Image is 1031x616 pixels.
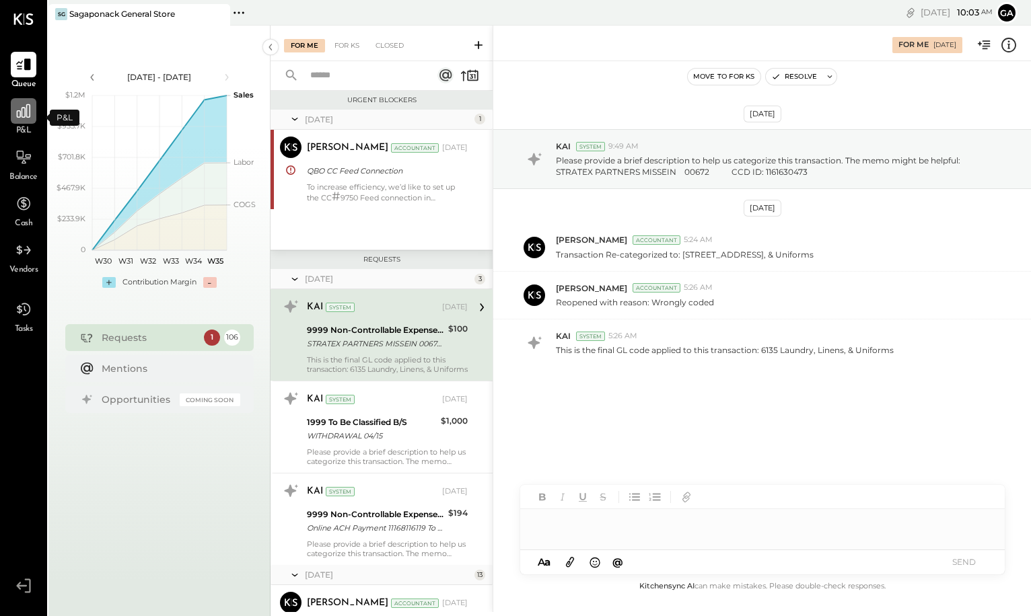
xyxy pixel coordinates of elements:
text: $1.2M [65,90,85,100]
div: 106 [224,330,240,346]
div: [DATE] - [DATE] [102,71,217,83]
text: 0 [81,245,85,254]
span: KAI [556,141,571,152]
text: $935.7K [57,121,85,130]
div: [DATE] [921,6,993,19]
span: # [332,189,341,204]
div: Accountant [633,235,680,245]
div: Mentions [102,362,234,375]
a: Tasks [1,297,46,336]
span: Vendors [9,264,38,276]
div: P&L [50,110,79,126]
text: $701.8K [58,152,85,161]
div: [DATE] [305,114,471,125]
div: $100 [448,322,468,336]
div: Online ACH Payment 11168116119 To MirValleyCeramicsLLC (_#####1083) [307,521,444,535]
button: Strikethrough [594,488,612,506]
div: [DATE] [744,106,781,122]
div: For KS [328,39,366,52]
div: Coming Soon [180,393,240,406]
div: 13 [474,570,485,580]
text: W35 [207,256,223,266]
div: Sagaponack General Store [69,8,175,20]
text: W32 [140,256,156,266]
div: $1,000 [441,414,468,428]
a: Balance [1,145,46,184]
span: 9:49 AM [608,141,639,152]
button: SEND [937,553,991,571]
button: Add URL [678,488,695,506]
div: System [576,332,605,341]
div: + [102,277,116,288]
span: 5:26 AM [684,282,713,293]
div: copy link [904,5,917,20]
div: 3 [474,274,485,284]
div: Accountant [633,283,680,293]
span: 5:26 AM [608,331,637,342]
button: Bold [534,488,551,506]
div: [DATE] [442,486,468,497]
div: 1 [204,330,220,346]
div: [DATE] [442,143,468,153]
div: [DATE] [305,569,471,580]
div: To increase efficiency, we’d like to set up the CC 9750 Feed connection in [GEOGRAPHIC_DATA]. Ple... [307,182,468,202]
text: $233.9K [57,214,85,223]
div: Requests [102,331,197,344]
div: SG [55,8,67,20]
div: STRATEX PARTNERS MISSEIN 00672 CCD ID: 1161630473 [307,337,444,350]
div: [DATE] [305,273,471,284]
div: [DATE] [933,40,956,50]
div: [PERSON_NAME] [307,596,388,610]
div: Accountant [391,599,439,608]
div: Please provide a brief description to help us categorize this transaction. The memo might be help... [307,447,468,466]
div: System [326,487,355,496]
a: Queue [1,52,46,91]
div: For Me [898,40,929,50]
button: Aa [534,555,555,570]
text: W30 [95,256,112,266]
div: KAI [307,485,323,498]
a: Vendors [1,237,46,276]
span: 5:24 AM [684,235,713,245]
span: a [544,555,550,568]
div: QBO CC Feed Connection [307,164,464,178]
div: [DATE] [442,598,468,609]
div: Closed [369,39,411,52]
div: Please provide a brief description to help us categorize this transaction. The memo might be help... [307,539,468,558]
p: Reopened with reason: Wrongly coded [556,297,714,308]
div: [DATE] [744,200,781,217]
text: Labor [234,157,254,167]
span: [PERSON_NAME] [556,282,627,294]
text: W31 [118,256,133,266]
text: $467.9K [57,183,85,192]
div: Requests [277,255,486,264]
div: This is the final GL code applied to this transaction: 6135 Laundry, Linens, & Uniforms [307,355,468,374]
div: 1999 To Be Classified B/S [307,416,437,429]
div: $194 [448,506,468,520]
div: [PERSON_NAME] [307,141,388,155]
span: Queue [11,79,36,91]
span: [PERSON_NAME] [556,234,627,245]
div: 9999 Non-Controllable Expenses:Other Income and Expenses:To Be Classified P&L [307,508,444,521]
div: Urgent Blockers [277,95,486,105]
button: ga [996,2,1018,24]
div: System [326,303,355,312]
text: W33 [162,256,178,266]
div: WITHDRAWAL 04/15 [307,429,437,442]
div: 9999 Non-Controllable Expenses:Other Income and Expenses:To Be Classified P&L [307,323,444,337]
div: [DATE] [442,394,468,405]
button: @ [608,553,627,570]
button: Unordered List [626,488,643,506]
p: Transaction Re-categorized to: [STREET_ADDRESS], & Uniforms [556,249,814,260]
a: P&L [1,98,46,137]
text: W34 [184,256,202,266]
span: KAI [556,330,571,342]
a: Cash [1,191,46,230]
div: Accountant [391,143,439,153]
div: KAI [307,301,323,314]
span: Tasks [15,323,33,336]
div: - [203,277,217,288]
span: Balance [9,171,38,184]
button: Ordered List [646,488,664,506]
div: [DATE] [442,302,468,313]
